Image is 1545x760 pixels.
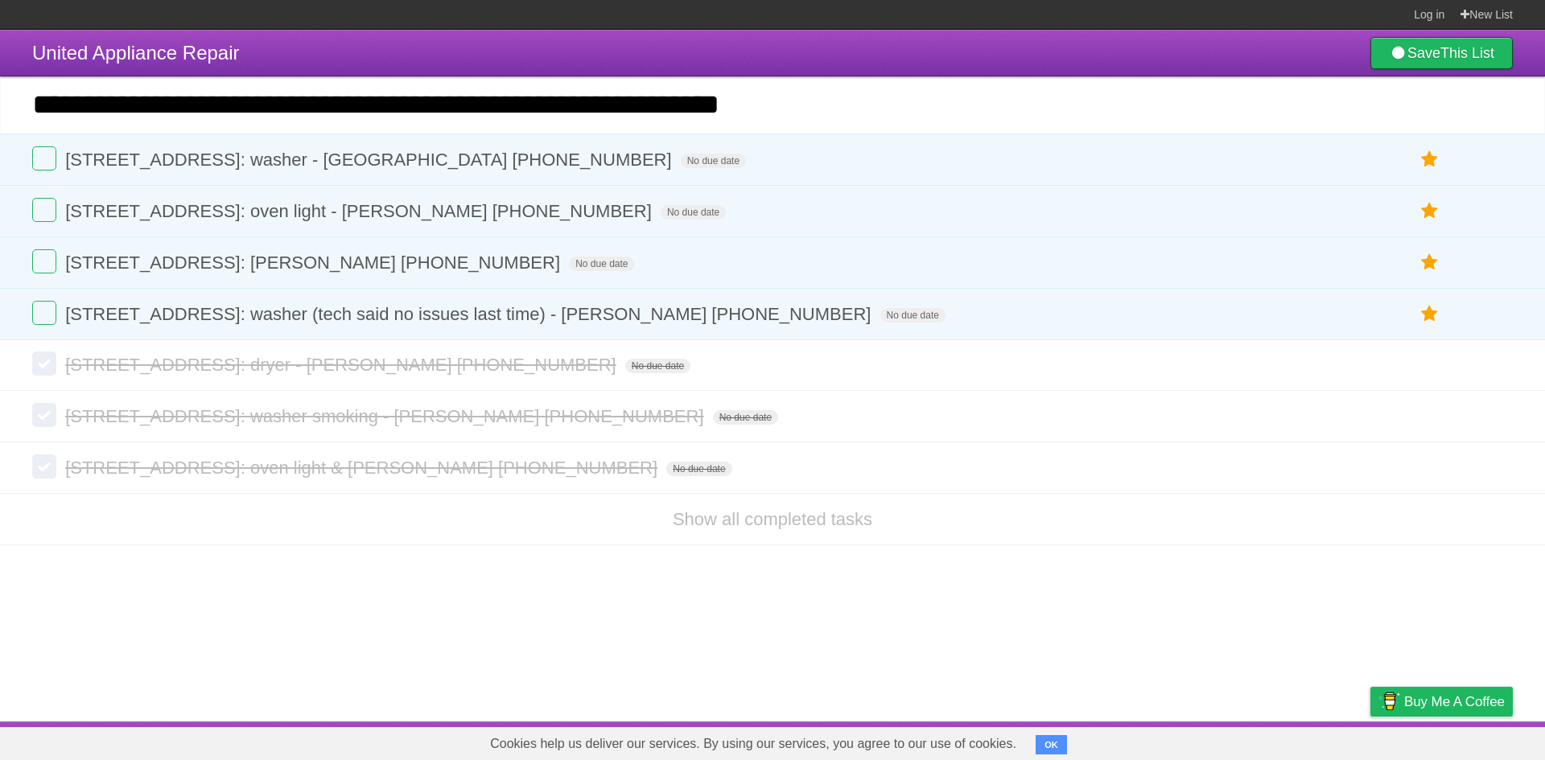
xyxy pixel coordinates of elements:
a: Privacy [1349,725,1391,756]
b: This List [1440,45,1494,61]
label: Star task [1415,301,1445,327]
span: [STREET_ADDRESS]: [PERSON_NAME] [PHONE_NUMBER] [65,253,564,273]
span: [STREET_ADDRESS]: washer (tech said no issues last time) - [PERSON_NAME] [PHONE_NUMBER] [65,304,875,324]
span: [STREET_ADDRESS]: oven light & [PERSON_NAME] [PHONE_NUMBER] [65,458,661,478]
span: Buy me a coffee [1404,688,1505,716]
a: Suggest a feature [1411,725,1513,756]
label: Done [32,249,56,273]
span: No due date [661,205,726,220]
span: No due date [569,257,634,271]
span: No due date [880,308,946,322]
span: [STREET_ADDRESS]: dryer - [PERSON_NAME] [PHONE_NUMBER]‬ [65,355,620,375]
span: No due date [625,359,690,373]
a: Developers [1209,725,1275,756]
label: Done [32,403,56,427]
label: Done [32,454,56,479]
span: [STREET_ADDRESS]: oven light - [PERSON_NAME] [PHONE_NUMBER] [65,201,656,221]
label: Done [32,301,56,325]
span: Cookies help us deliver our services. By using our services, you agree to our use of cookies. [474,728,1032,760]
label: Star task [1415,249,1445,276]
a: SaveThis List [1370,37,1513,69]
a: Terms [1295,725,1330,756]
span: No due date [713,410,778,425]
label: Done [32,198,56,222]
span: [STREET_ADDRESS]: washer - [GEOGRAPHIC_DATA] [PHONE_NUMBER] [65,150,675,170]
label: Done [32,351,56,376]
span: [STREET_ADDRESS]: washer smoking - [PERSON_NAME] [PHONE_NUMBER] [65,406,707,426]
label: Star task [1415,146,1445,173]
button: OK [1036,735,1067,754]
span: No due date [666,462,731,476]
img: Buy me a coffee [1378,688,1400,715]
a: About [1156,725,1190,756]
a: Show all completed tasks [673,509,872,529]
a: Buy me a coffee [1370,687,1513,717]
label: Done [32,146,56,170]
label: Star task [1415,198,1445,224]
span: No due date [681,154,746,168]
span: United Appliance Repair [32,42,240,64]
